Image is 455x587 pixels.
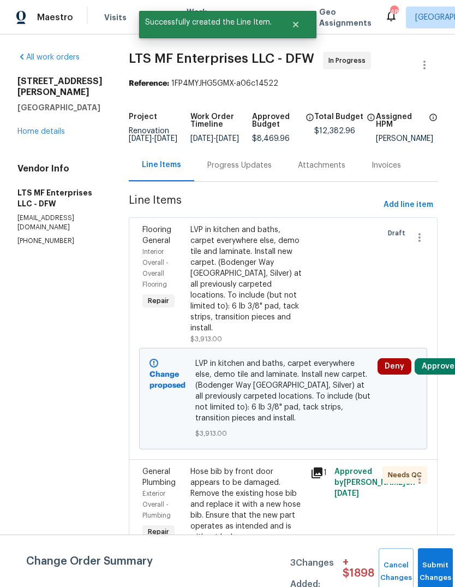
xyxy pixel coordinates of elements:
span: Submit Changes [423,559,447,584]
span: Flooring General [142,226,171,245]
button: Add line item [379,195,438,215]
span: $3,913.00 [195,428,372,439]
div: 48 [390,7,398,17]
h5: [GEOGRAPHIC_DATA] [17,102,103,113]
span: General Plumbing [142,468,176,487]
a: All work orders [17,54,80,61]
span: [DATE] [334,490,359,497]
span: Approved by [PERSON_NAME] on [334,468,415,497]
span: Visits [104,12,127,23]
span: LTS MF Enterprises LLC - DFW [129,52,314,65]
span: [DATE] [216,135,239,143]
span: [DATE] [129,135,152,143]
span: - [190,135,239,143]
h5: Work Order Timeline [190,113,252,128]
span: - [129,135,177,143]
h5: Assigned HPM [376,113,426,128]
span: Renovation [129,127,177,143]
h2: [STREET_ADDRESS][PERSON_NAME] [17,76,103,98]
span: Interior Overall - Overall Flooring [142,248,169,288]
div: [PERSON_NAME] [376,135,438,143]
div: Progress Updates [207,160,272,171]
span: Maestro [37,12,73,23]
span: LVP in kitchen and baths, carpet everywhere else, demo tile and laminate. Install new carpet. (Bo... [195,358,372,424]
span: Needs QC [388,470,426,481]
h5: Approved Budget [252,113,302,128]
div: Attachments [298,160,345,171]
span: Exterior Overall - Plumbing [142,490,171,519]
p: [PHONE_NUMBER] [17,236,103,246]
span: Geo Assignments [319,7,372,28]
h5: Total Budget [314,113,363,121]
div: 1 [310,466,328,479]
div: Invoices [372,160,401,171]
span: Repair [143,526,173,537]
b: Change proposed [149,371,185,389]
button: Close [278,14,314,35]
span: $3,913.00 [190,336,222,342]
span: $12,382.96 [314,127,355,135]
button: Deny [378,358,411,375]
h4: Vendor Info [17,163,103,174]
b: Reference: [129,80,169,87]
span: The total cost of line items that have been approved by both Opendoor and the Trade Partner. This... [306,113,314,135]
p: [EMAIL_ADDRESS][DOMAIN_NAME] [17,214,103,232]
span: Cancel Changes [384,559,408,584]
span: Successfully created the Line Item. [139,11,278,34]
div: Hose bib by front door appears to be damaged. Remove the existing hose bib and replace it with a ... [190,466,304,543]
span: [DATE] [154,135,177,143]
span: Repair [143,295,173,306]
span: In Progress [328,55,370,66]
a: Home details [17,128,65,135]
span: Work Orders [187,7,214,28]
span: $8,469.96 [252,135,290,143]
h5: Project [129,113,157,121]
div: Line Items [142,159,181,170]
span: The total cost of line items that have been proposed by Opendoor. This sum includes line items th... [367,113,375,127]
div: LVP in kitchen and baths, carpet everywhere else, demo tile and laminate. Install new carpet. (Bo... [190,224,304,334]
div: 1FP4MYJHG5GMX-a06c14522 [129,78,438,89]
span: Add line item [384,198,433,212]
h5: LTS MF Enterprises LLC - DFW [17,187,103,209]
span: Draft [388,228,410,239]
span: Line Items [129,195,379,215]
span: [DATE] [190,135,213,143]
span: The hpm assigned to this work order. [429,113,438,135]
